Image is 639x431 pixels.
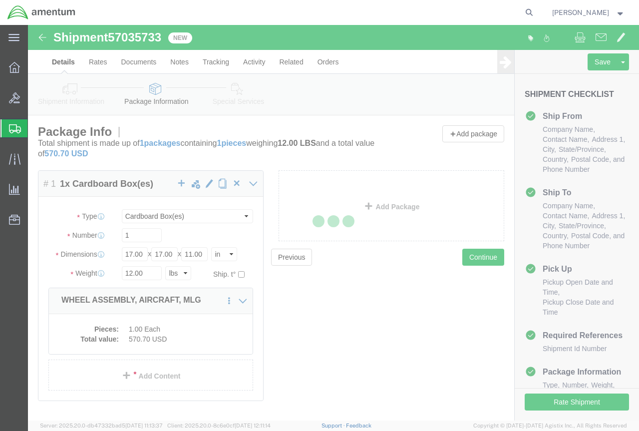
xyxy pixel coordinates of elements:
[40,423,163,429] span: Server: 2025.20.0-db47332bad5
[321,423,346,429] a: Support
[167,423,271,429] span: Client: 2025.20.0-8c6e0cf
[552,7,609,18] span: James Kirkbride
[346,423,371,429] a: Feedback
[552,6,626,18] button: [PERSON_NAME]
[125,423,163,429] span: [DATE] 11:13:37
[235,423,271,429] span: [DATE] 12:11:14
[7,5,76,20] img: logo
[473,422,627,430] span: Copyright © [DATE]-[DATE] Agistix Inc., All Rights Reserved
